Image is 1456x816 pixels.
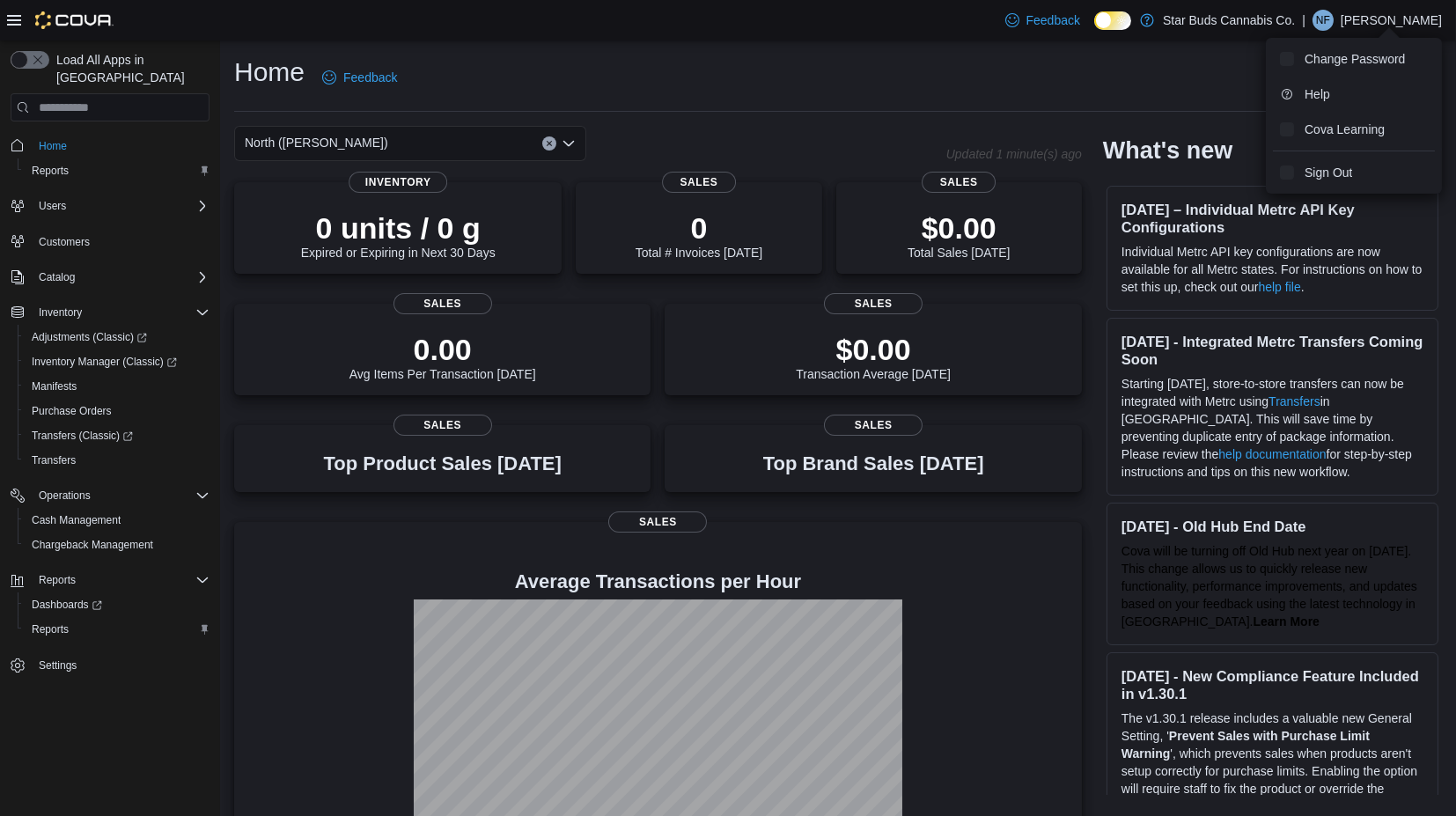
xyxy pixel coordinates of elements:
[25,376,210,397] span: Manifests
[25,619,210,640] span: Reports
[25,401,210,422] span: Purchase Orders
[32,538,153,552] span: Chargeback Management
[1121,518,1423,535] h3: [DATE] - Old Hub End Date
[25,327,154,348] a: Adjustments (Classic)
[998,3,1087,38] a: Feedback
[32,655,84,676] a: Settings
[39,658,77,673] span: Settings
[1273,158,1435,187] button: Sign Out
[1218,447,1326,461] a: help documentation
[349,172,447,193] span: Inventory
[349,332,536,381] div: Avg Items Per Transaction [DATE]
[25,160,76,181] a: Reports
[25,450,83,471] a: Transfers
[4,483,217,508] button: Operations
[32,355,177,369] span: Inventory Manager (Classic)
[1121,201,1423,236] h3: [DATE] – Individual Metrc API Key Configurations
[25,534,210,555] span: Chargeback Management
[32,485,98,506] button: Operations
[1313,10,1334,31] div: Noah Folino
[11,125,210,724] nav: Complex example
[315,60,404,95] a: Feedback
[32,598,102,612] span: Dashboards
[1094,30,1095,31] span: Dark Mode
[4,229,217,254] button: Customers
[18,399,217,423] button: Purchase Orders
[4,300,217,325] button: Inventory
[1273,115,1435,143] button: Cova Learning
[25,534,160,555] a: Chargeback Management
[32,232,97,253] a: Customers
[32,513,121,527] span: Cash Management
[1305,121,1385,138] span: Cova Learning
[32,136,74,157] a: Home
[25,351,210,372] span: Inventory Manager (Classic)
[1121,544,1417,629] span: Cova will be turning off Old Hub next year on [DATE]. This change allows us to quickly release ne...
[1163,10,1295,31] p: Star Buds Cannabis Co.
[32,267,210,288] span: Catalog
[18,533,217,557] button: Chargeback Management
[32,429,133,443] span: Transfers (Classic)
[25,376,84,397] a: Manifests
[1121,243,1423,296] p: Individual Metrc API key configurations are now available for all Metrc states. For instructions ...
[1121,333,1423,368] h3: [DATE] - Integrated Metrc Transfers Coming Soon
[608,511,707,533] span: Sales
[39,573,76,587] span: Reports
[4,265,217,290] button: Catalog
[32,453,76,467] span: Transfers
[1305,164,1352,181] span: Sign Out
[4,652,217,678] button: Settings
[301,210,496,260] div: Expired or Expiring in Next 30 Days
[32,134,210,156] span: Home
[18,325,217,349] a: Adjustments (Classic)
[32,570,83,591] button: Reports
[18,423,217,448] a: Transfers (Classic)
[25,351,184,372] a: Inventory Manager (Classic)
[922,172,996,193] span: Sales
[908,210,1010,260] div: Total Sales [DATE]
[245,132,388,153] span: North ([PERSON_NAME])
[49,51,210,86] span: Load All Apps in [GEOGRAPHIC_DATA]
[32,330,147,344] span: Adjustments (Classic)
[39,139,67,153] span: Home
[1273,45,1435,73] button: Change Password
[32,195,210,217] span: Users
[25,450,210,471] span: Transfers
[39,305,82,320] span: Inventory
[32,231,210,253] span: Customers
[4,132,217,158] button: Home
[18,374,217,399] button: Manifests
[946,147,1082,161] p: Updated 1 minute(s) ago
[1305,50,1405,68] span: Change Password
[542,136,556,151] button: Clear input
[18,349,217,374] a: Inventory Manager (Classic)
[1253,614,1319,629] a: Learn More
[25,619,76,640] a: Reports
[18,617,217,642] button: Reports
[1316,10,1330,31] span: NF
[234,55,305,90] h1: Home
[25,401,119,422] a: Purchase Orders
[1268,394,1320,408] a: Transfers
[324,453,562,474] h3: Top Product Sales [DATE]
[248,571,1068,592] h4: Average Transactions per Hour
[1026,11,1080,29] span: Feedback
[39,270,75,284] span: Catalog
[39,235,90,249] span: Customers
[32,570,210,591] span: Reports
[4,568,217,592] button: Reports
[1121,375,1423,481] p: Starting [DATE], store-to-store transfers can now be integrated with Metrc using in [GEOGRAPHIC_D...
[636,210,762,246] p: 0
[908,210,1010,246] p: $0.00
[1121,729,1370,761] strong: Prevent Sales with Purchase Limit Warning
[25,510,128,531] a: Cash Management
[1259,280,1301,294] a: help file
[25,160,210,181] span: Reports
[32,267,82,288] button: Catalog
[25,425,210,446] span: Transfers (Classic)
[39,489,91,503] span: Operations
[25,425,140,446] a: Transfers (Classic)
[1103,136,1232,165] h2: What's new
[1341,10,1442,31] p: [PERSON_NAME]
